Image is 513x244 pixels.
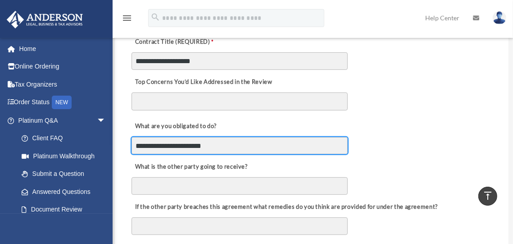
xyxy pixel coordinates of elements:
[4,11,86,28] img: Anderson Advisors Platinum Portal
[13,183,119,201] a: Answered Questions
[6,111,119,129] a: Platinum Q&Aarrow_drop_down
[482,190,493,201] i: vertical_align_top
[6,40,119,58] a: Home
[13,147,119,165] a: Platinum Walkthrough
[97,111,115,130] span: arrow_drop_down
[6,93,119,112] a: Order StatusNEW
[132,201,440,213] label: If the other party breaches this agreement what remedies do you think are provided for under the ...
[13,165,119,183] a: Submit a Question
[13,201,115,219] a: Document Review
[122,13,132,23] i: menu
[13,129,119,147] a: Client FAQ
[6,75,119,93] a: Tax Organizers
[132,76,275,88] label: Top Concerns You’d Like Addressed in the Review
[150,12,160,22] i: search
[6,58,119,76] a: Online Ordering
[132,120,222,133] label: What are you obligated to do?
[478,187,497,206] a: vertical_align_top
[132,161,250,173] label: What is the other party going to receive?
[132,36,222,48] label: Contract Title (REQUIRED)
[122,16,132,23] a: menu
[493,11,506,24] img: User Pic
[52,96,72,109] div: NEW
